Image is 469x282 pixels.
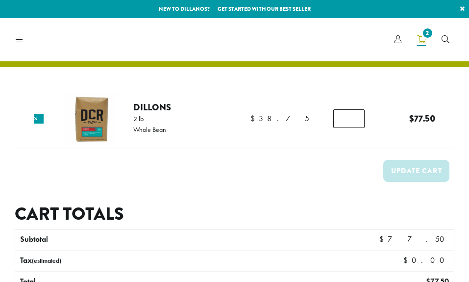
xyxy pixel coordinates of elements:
a: Get started with our best seller [218,5,311,13]
span: $ [409,112,414,125]
img: Dillons [65,93,117,146]
bdi: 77.50 [409,112,435,125]
th: Tax [15,251,327,271]
th: Subtotal [15,230,278,250]
span: $ [250,113,259,124]
span: $ [379,234,388,244]
p: 2 lb [133,115,166,122]
a: Search [434,31,457,48]
button: Update cart [383,160,449,182]
bdi: 0.00 [403,255,449,265]
span: 2 [421,26,434,40]
a: Remove this item [34,114,44,124]
small: (estimated) [32,256,61,265]
p: Whole Bean [133,126,166,133]
span: $ [403,255,412,265]
h2: Cart totals [15,204,454,225]
input: Product quantity [333,109,365,128]
bdi: 77.50 [379,234,449,244]
a: Dillons [133,101,171,114]
bdi: 38.75 [250,113,309,124]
